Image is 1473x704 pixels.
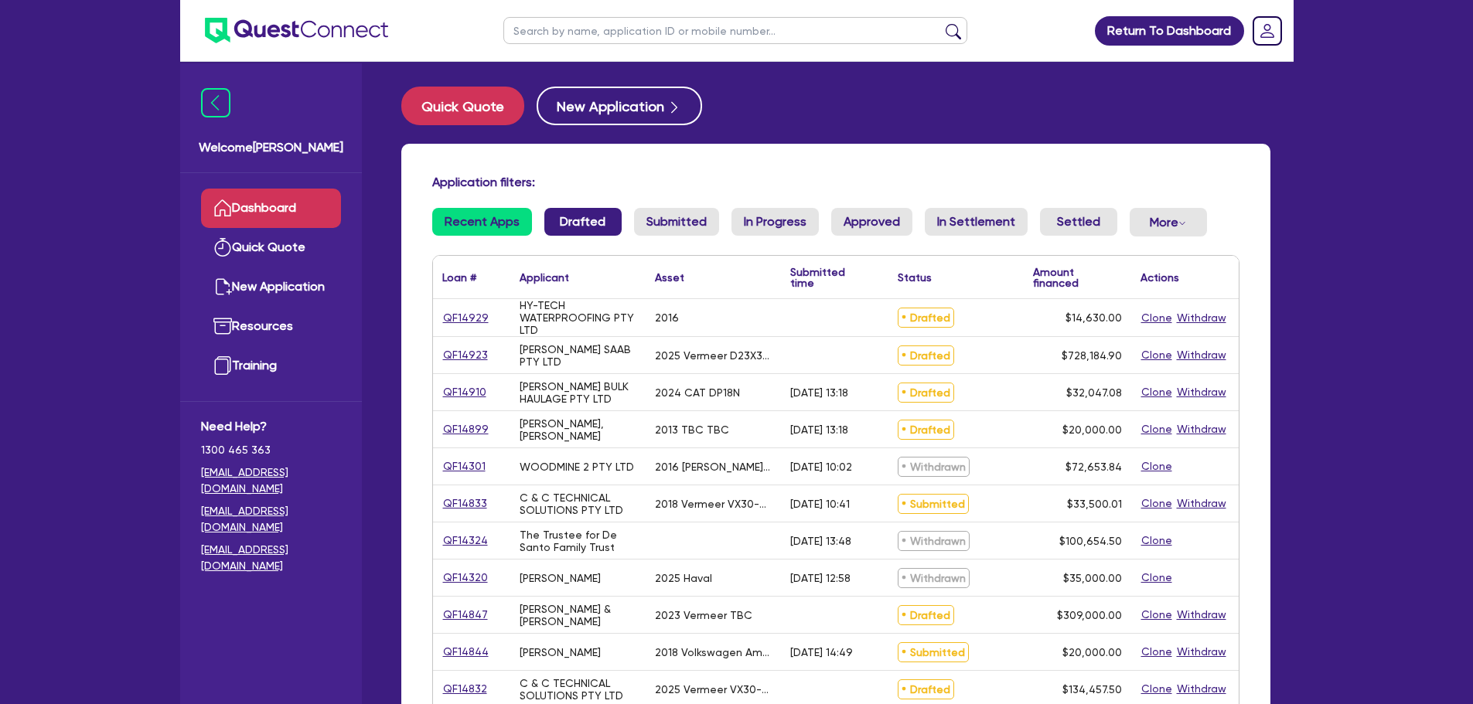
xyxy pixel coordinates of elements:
a: QF14923 [442,346,489,364]
div: Actions [1141,272,1179,283]
div: 2013 TBC TBC [655,423,729,436]
span: $100,654.50 [1059,535,1122,547]
div: Amount financed [1033,267,1122,288]
span: $72,653.84 [1066,461,1122,473]
div: 2018 Vermeer VX30-250 [655,498,772,510]
span: $35,000.00 [1063,572,1122,584]
button: Clone [1141,569,1173,587]
div: The Trustee for De Santo Family Trust [520,529,636,553]
div: 2025 Haval [655,572,712,584]
button: Withdraw [1176,680,1227,698]
a: Submitted [634,208,719,236]
div: 2025 Vermeer D23X30DRS3 [655,349,772,362]
button: Clone [1141,346,1173,364]
a: Training [201,346,341,386]
div: [DATE] 14:49 [790,646,853,658]
div: [DATE] 13:18 [790,386,848,399]
a: QF14832 [442,680,488,698]
div: Submitted time [790,267,865,288]
img: icon-menu-close [201,88,230,117]
button: Quick Quote [401,87,524,125]
div: [DATE] 13:48 [790,535,851,547]
span: $20,000.00 [1062,423,1122,436]
div: [PERSON_NAME] [520,572,601,584]
a: [EMAIL_ADDRESS][DOMAIN_NAME] [201,503,341,536]
a: Approved [831,208,912,236]
span: $20,000.00 [1062,646,1122,658]
button: Clone [1141,495,1173,512]
div: 2024 CAT DP18N [655,386,740,399]
div: [DATE] 10:02 [790,461,852,473]
button: Withdraw [1176,495,1227,512]
span: Withdrawn [898,457,970,477]
button: Withdraw [1176,309,1227,327]
div: [PERSON_NAME] BULK HAULAGE PTY LTD [520,380,636,405]
span: $134,457.50 [1062,683,1122,695]
span: Submitted [898,494,969,514]
a: QF14910 [442,383,487,401]
div: C & C TECHNICAL SOLUTIONS PTY LTD [520,677,636,702]
img: resources [213,317,232,335]
span: Drafted [898,605,954,625]
a: QF14301 [442,457,486,475]
a: QF14847 [442,606,489,624]
button: New Application [537,87,702,125]
button: Withdraw [1176,383,1227,401]
button: Clone [1141,643,1173,661]
button: Clone [1141,680,1173,698]
span: Drafted [898,383,954,403]
a: Recent Apps [432,208,532,236]
span: Drafted [898,420,954,440]
div: [DATE] 13:18 [790,423,848,436]
a: QF14899 [442,420,489,438]
a: QF14833 [442,495,488,512]
a: QF14324 [442,532,489,549]
div: 2023 Vermeer TBC [655,609,752,621]
div: Asset [655,272,684,283]
span: Withdrawn [898,568,970,588]
a: In Progress [731,208,819,236]
div: 2016 [PERSON_NAME] ST2 18 Pallet Full Mezz [655,461,772,473]
a: Drafted [544,208,622,236]
span: 1300 465 363 [201,442,341,458]
button: Dropdown toggle [1130,208,1207,236]
button: Clone [1141,420,1173,438]
span: $309,000.00 [1057,609,1122,621]
a: [EMAIL_ADDRESS][DOMAIN_NAME] [201,542,341,574]
button: Clone [1141,309,1173,327]
div: [DATE] 10:41 [790,498,850,510]
h4: Application filters: [432,175,1239,189]
span: Welcome [PERSON_NAME] [199,138,343,157]
div: [PERSON_NAME] [520,646,601,658]
span: Withdrawn [898,531,970,551]
div: C & C TECHNICAL SOLUTIONS PTY LTD [520,491,636,516]
span: Drafted [898,679,954,699]
span: $32,047.08 [1066,386,1122,399]
a: In Settlement [925,208,1028,236]
a: Return To Dashboard [1095,16,1244,46]
a: Dashboard [201,189,341,228]
a: QF14929 [442,309,489,327]
img: training [213,356,232,375]
div: [PERSON_NAME], [PERSON_NAME] [520,417,636,442]
div: Status [898,272,932,283]
a: QF14320 [442,569,489,587]
button: Clone [1141,383,1173,401]
a: Quick Quote [201,228,341,267]
a: Resources [201,307,341,346]
a: Dropdown toggle [1247,11,1287,51]
span: $33,500.01 [1067,498,1122,510]
span: Submitted [898,642,969,662]
button: Withdraw [1176,643,1227,661]
a: Settled [1040,208,1117,236]
div: Applicant [520,272,569,283]
span: Drafted [898,345,954,366]
img: quick-quote [213,238,232,257]
img: quest-connect-logo-blue [205,18,388,43]
button: Clone [1141,606,1173,624]
div: WOODMINE 2 PTY LTD [520,461,634,473]
a: Quick Quote [401,87,537,125]
a: QF14844 [442,643,489,661]
span: $14,630.00 [1066,311,1122,324]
